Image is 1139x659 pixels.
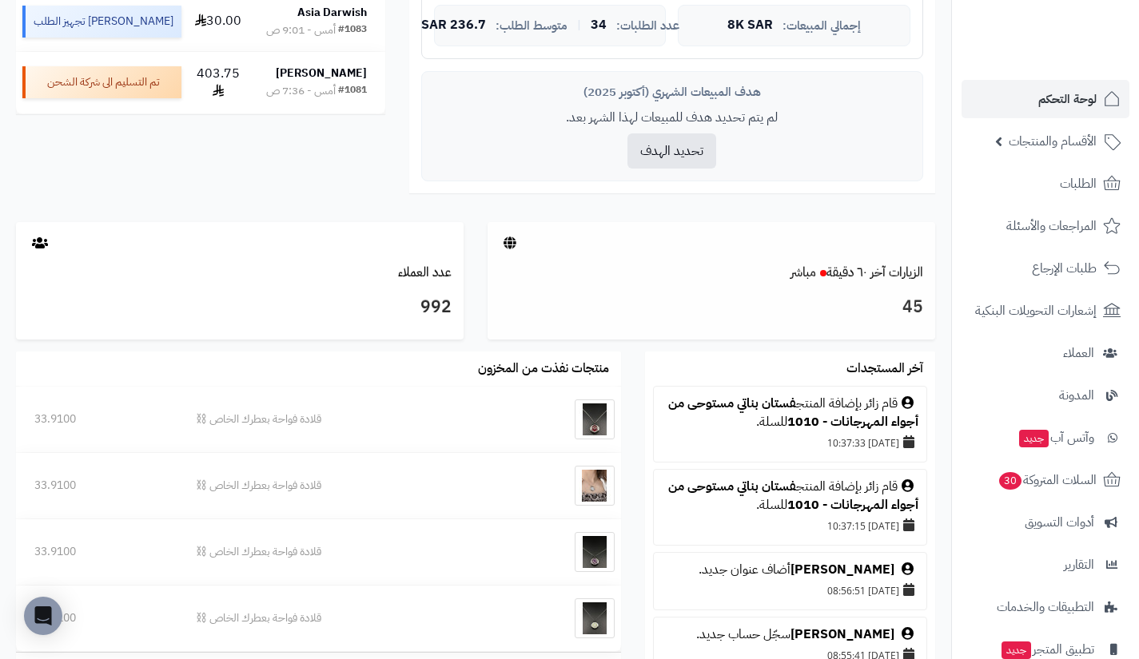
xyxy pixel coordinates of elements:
a: التقارير [962,546,1129,584]
span: متوسط الطلب: [496,19,568,33]
a: فستان بناتي مستوحى من أجواء المهرجانات - 1010 [668,394,918,431]
div: قلادة فواحة بعطرك الخاص ⛓ [196,544,494,560]
div: 33.9100 [34,544,159,560]
div: [PERSON_NAME] تجهيز الطلب [22,6,181,38]
a: عدد العملاء [398,263,452,282]
span: التقارير [1064,554,1094,576]
a: طلبات الإرجاع [962,249,1129,288]
div: [DATE] 08:56:51 [662,579,918,601]
a: الزيارات آخر ٦٠ دقيقةمباشر [791,263,923,282]
span: جديد [1019,430,1049,447]
strong: [PERSON_NAME] [276,65,367,81]
div: 33.9100 [34,411,159,427]
strong: Asia Darwish [297,4,367,21]
div: سجّل حساب جديد. [662,625,918,644]
a: وآتس آبجديد [962,419,1129,457]
div: أمس - 9:01 ص [266,22,336,38]
span: 34 [591,18,607,33]
a: العملاء [962,334,1129,372]
span: لوحة التحكم [1038,88,1097,110]
a: [PERSON_NAME] [791,560,894,579]
h3: آخر المستجدات [846,362,923,376]
button: تحديد الهدف [627,133,716,169]
span: السلات المتروكة [998,469,1097,491]
div: #1081 [338,83,367,99]
span: أدوات التسويق [1025,511,1094,534]
a: فستان بناتي مستوحى من أجواء المهرجانات - 1010 [668,477,918,514]
div: [DATE] 10:37:15 [662,514,918,537]
div: [DATE] 10:37:33 [662,431,918,454]
img: قلادة فواحة بعطرك الخاص ⛓ [575,466,615,506]
a: إشعارات التحويلات البنكية [962,292,1129,330]
a: لوحة التحكم [962,80,1129,118]
div: 33.9100 [34,478,159,494]
span: 8K SAR [727,18,773,33]
span: إجمالي المبيعات: [783,19,861,33]
a: أدوات التسويق [962,503,1129,542]
div: قام زائر بإضافة المنتج للسلة. [662,395,918,431]
a: التطبيقات والخدمات [962,588,1129,626]
span: طلبات الإرجاع [1032,257,1097,280]
div: قلادة فواحة بعطرك الخاص ⛓ [196,411,494,427]
p: لم يتم تحديد هدف للمبيعات لهذا الشهر بعد. [434,109,910,127]
span: وآتس آب [1018,427,1094,449]
a: المدونة [962,376,1129,415]
small: مباشر [791,263,816,282]
span: المدونة [1059,384,1094,407]
a: [PERSON_NAME] [791,625,894,644]
div: تم التسليم الى شركة الشحن [22,66,181,98]
td: 403.75 [188,52,248,114]
div: قام زائر بإضافة المنتج للسلة. [662,478,918,514]
div: هدف المبيعات الشهري (أكتوبر 2025) [434,84,910,101]
a: المراجعات والأسئلة [962,207,1129,245]
span: التطبيقات والخدمات [997,596,1094,618]
div: قلادة فواحة بعطرك الخاص ⛓ [196,478,494,494]
div: أمس - 7:36 ص [266,83,336,99]
span: جديد [1002,641,1031,659]
a: الطلبات [962,165,1129,203]
span: 30 [999,472,1022,490]
h3: منتجات نفذت من المخزون [478,362,609,376]
h3: 45 [500,294,923,321]
a: السلات المتروكة30 [962,461,1129,499]
img: قلادة فواحة بعطرك الخاص ⛓ [575,399,615,439]
div: 33.9100 [34,610,159,626]
img: قلادة فواحة بعطرك الخاص ⛓ [575,532,615,572]
span: الأقسام والمنتجات [1009,130,1097,153]
span: العملاء [1063,342,1094,364]
span: الطلبات [1060,173,1097,195]
div: أضاف عنوان جديد. [662,561,918,579]
div: Open Intercom Messenger [24,597,62,635]
span: المراجعات والأسئلة [1006,215,1097,237]
div: قلادة فواحة بعطرك الخاص ⛓ [196,610,494,626]
img: قلادة فواحة بعطرك الخاص ⛓ [575,598,615,638]
span: إشعارات التحويلات البنكية [975,300,1097,322]
span: 236.7 SAR [421,18,486,33]
h3: 992 [28,294,452,321]
span: عدد الطلبات: [616,19,679,33]
span: | [577,19,581,31]
div: #1083 [338,22,367,38]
